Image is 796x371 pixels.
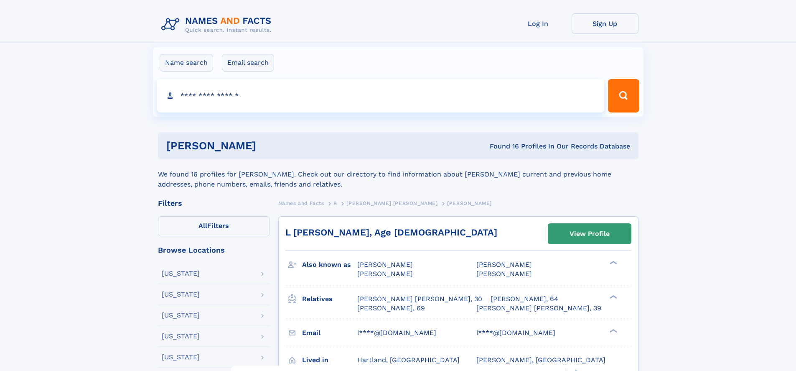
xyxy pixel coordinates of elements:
[166,141,373,151] h1: [PERSON_NAME]
[608,260,618,266] div: ❯
[373,142,630,151] div: Found 16 Profiles In Our Records Database
[357,356,460,364] span: Hartland, [GEOGRAPHIC_DATA]
[302,292,357,306] h3: Relatives
[333,198,337,208] a: R
[333,200,337,206] span: R
[357,261,413,269] span: [PERSON_NAME]
[158,13,278,36] img: Logo Names and Facts
[476,270,532,278] span: [PERSON_NAME]
[476,356,605,364] span: [PERSON_NAME], [GEOGRAPHIC_DATA]
[608,328,618,333] div: ❯
[222,54,274,72] label: Email search
[302,258,357,272] h3: Also known as
[158,159,638,189] div: We found 16 profiles for [PERSON_NAME]. Check out our directory to find information about [PERSON...
[198,222,207,230] span: All
[162,270,200,277] div: [US_STATE]
[285,227,497,238] a: L [PERSON_NAME], Age [DEMOGRAPHIC_DATA]
[160,54,213,72] label: Name search
[162,354,200,361] div: [US_STATE]
[548,224,631,244] a: View Profile
[572,13,638,34] a: Sign Up
[302,326,357,340] h3: Email
[357,294,482,304] a: [PERSON_NAME] [PERSON_NAME], 30
[608,294,618,299] div: ❯
[302,353,357,367] h3: Lived in
[346,198,437,208] a: [PERSON_NAME] [PERSON_NAME]
[278,198,324,208] a: Names and Facts
[447,200,492,206] span: [PERSON_NAME]
[162,333,200,340] div: [US_STATE]
[157,79,605,113] input: search input
[158,216,270,236] label: Filters
[357,270,413,278] span: [PERSON_NAME]
[570,224,610,243] div: View Profile
[505,13,572,34] a: Log In
[476,261,532,269] span: [PERSON_NAME]
[158,200,270,207] div: Filters
[158,246,270,254] div: Browse Locations
[162,291,200,298] div: [US_STATE]
[346,200,437,206] span: [PERSON_NAME] [PERSON_NAME]
[491,294,558,304] a: [PERSON_NAME], 64
[476,304,601,313] a: [PERSON_NAME] [PERSON_NAME], 39
[608,79,639,113] button: Search Button
[357,304,425,313] a: [PERSON_NAME], 69
[162,312,200,319] div: [US_STATE]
